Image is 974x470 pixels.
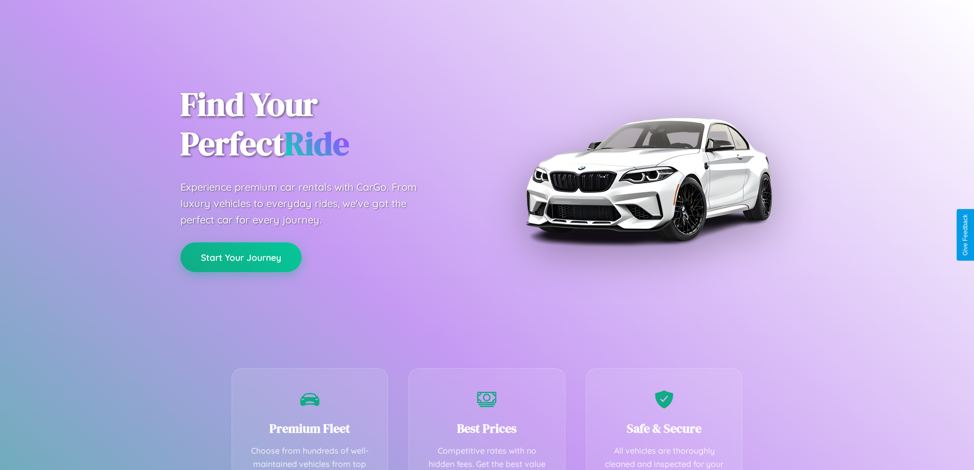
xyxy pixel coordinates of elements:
button: Start Your Journey [180,242,302,272]
span: Ride [284,121,349,166]
div: Give Feedback [962,214,969,256]
h3: Best Prices [424,420,550,437]
img: Premium BMW car rental vehicle [520,51,776,307]
p: Experience premium car rentals with CarGo. From luxury vehicles to everyday rides, we've got the ... [180,179,436,228]
h3: Premium Fleet [247,420,373,437]
h1: Find Your Perfect [180,85,472,164]
h3: Safe & Secure [602,420,727,437]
